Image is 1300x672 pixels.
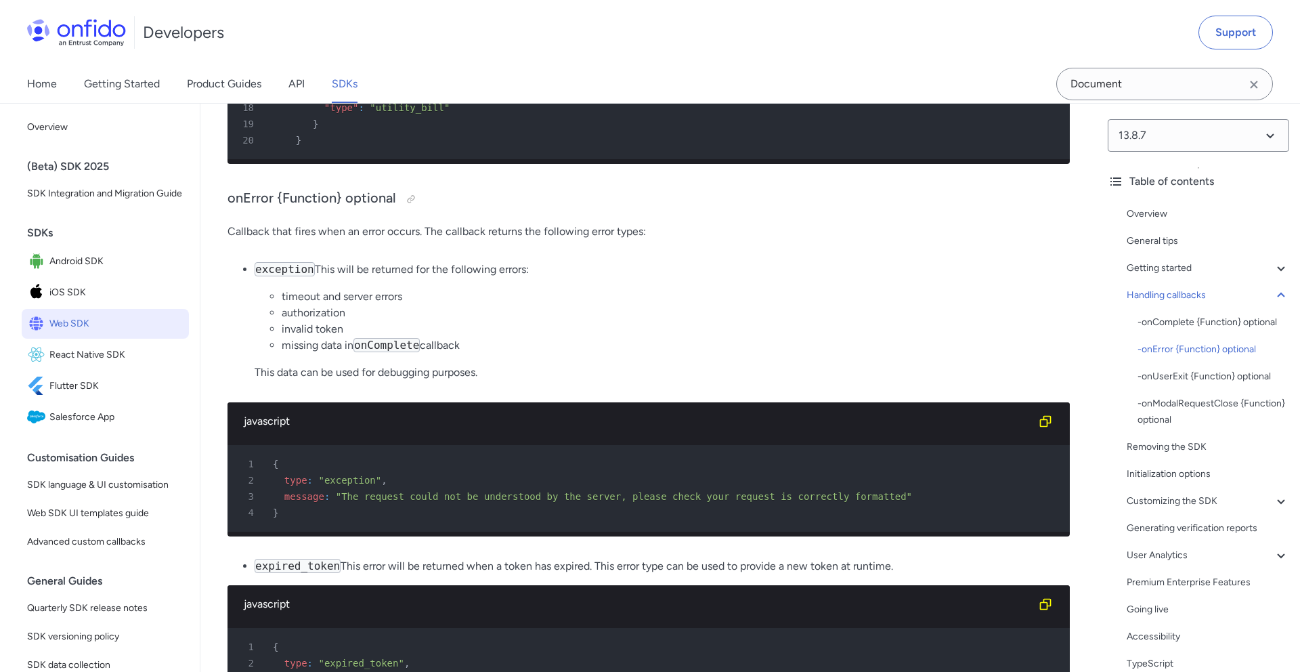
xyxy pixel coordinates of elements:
a: Home [27,65,57,103]
h1: Developers [143,22,224,43]
span: SDK language & UI customisation [27,477,183,493]
button: Copy code snippet button [1032,591,1059,618]
li: invalid token [282,321,1070,337]
span: type [284,658,307,669]
span: Flutter SDK [49,377,183,396]
a: Quarterly SDK release notes [22,595,189,622]
p: Callback that fires when an error occurs. The callback returns the following error types: [227,224,1070,240]
a: IconAndroid SDKAndroid SDK [22,247,189,276]
li: This error will be returned when a token has expired. This error type can be used to provide a ne... [255,558,1070,574]
div: Removing the SDK [1127,439,1289,455]
span: 19 [233,116,263,132]
a: Support [1198,16,1273,49]
span: : [324,491,330,502]
span: React Native SDK [49,345,183,364]
span: "exception" [318,475,381,486]
span: "utility_bill" [370,102,450,113]
a: Overview [22,114,189,141]
span: 18 [233,100,263,116]
img: IconFlutter SDK [27,377,49,396]
span: : [307,658,313,669]
a: SDK Integration and Migration Guide [22,180,189,207]
div: TypeScript [1127,656,1289,672]
span: } [273,507,278,518]
a: User Analytics [1127,547,1289,564]
span: { [273,642,278,652]
img: IconSalesforce App [27,408,49,427]
span: SDK Integration and Migration Guide [27,186,183,202]
div: Going live [1127,602,1289,618]
span: : [307,475,313,486]
img: IconReact Native SDK [27,345,49,364]
div: Table of contents [1108,173,1289,190]
svg: Clear search field button [1246,77,1262,93]
span: Web SDK UI templates guide [27,505,183,522]
img: Onfido Logo [27,19,126,46]
span: , [404,658,410,669]
div: - onComplete {Function} optional [1137,314,1289,331]
a: IconiOS SDKiOS SDK [22,278,189,308]
span: "type" [324,102,359,113]
a: SDKs [332,65,357,103]
input: Onfido search input field [1056,68,1273,100]
span: , [381,475,387,486]
span: "expired_token" [318,658,404,669]
span: Salesforce App [49,408,183,427]
li: authorization [282,305,1070,321]
span: : [358,102,364,113]
a: Handling callbacks [1127,287,1289,303]
span: Android SDK [49,252,183,271]
button: Copy code snippet button [1032,408,1059,435]
a: -onComplete {Function} optional [1137,314,1289,331]
div: General tips [1127,233,1289,249]
li: missing data in callback [282,337,1070,354]
p: This data can be used for debugging purposes. [255,364,1070,381]
span: "The request could not be understood by the server, please check your request is correctly format... [336,491,912,502]
code: onComplete [353,338,420,352]
span: Web SDK [49,314,183,333]
a: -onError {Function} optional [1137,341,1289,358]
img: IconWeb SDK [27,314,49,333]
div: - onUserExit {Function} optional [1137,369,1289,385]
span: iOS SDK [49,283,183,302]
a: IconReact Native SDKReact Native SDK [22,340,189,370]
img: IconiOS SDK [27,283,49,302]
a: Initialization options [1127,466,1289,482]
a: Customizing the SDK [1127,493,1289,509]
div: General Guides [27,568,194,595]
a: Generating verification reports [1127,520,1289,537]
a: IconFlutter SDKFlutter SDK [22,371,189,401]
a: Accessibility [1127,629,1289,645]
a: Advanced custom callbacks [22,528,189,555]
a: Premium Enterprise Features [1127,574,1289,591]
div: Getting started [1127,260,1289,276]
a: Web SDK UI templates guide [22,500,189,527]
h3: onError {Function} optional [227,188,1070,210]
img: IconAndroid SDK [27,252,49,271]
span: SDK versioning policy [27,629,183,645]
div: javascript [244,413,1032,429]
a: SDK language & UI customisation [22,471,189,499]
a: -onModalRequestClose {Function} optional [1137,396,1289,428]
a: IconSalesforce AppSalesforce App [22,402,189,432]
div: Customisation Guides [27,444,194,471]
span: } [313,119,318,129]
span: 20 [233,132,263,148]
a: SDK versioning policy [22,623,189,650]
code: exception [255,262,315,276]
span: message [284,491,324,502]
span: Advanced custom callbacks [27,534,183,550]
div: Overview [1127,206,1289,222]
a: -onUserExit {Function} optional [1137,369,1289,385]
div: - onModalRequestClose {Function} optional [1137,396,1289,428]
span: Overview [27,119,183,135]
li: timeout and server errors [282,289,1070,305]
a: API [288,65,305,103]
span: 2 [233,655,263,671]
